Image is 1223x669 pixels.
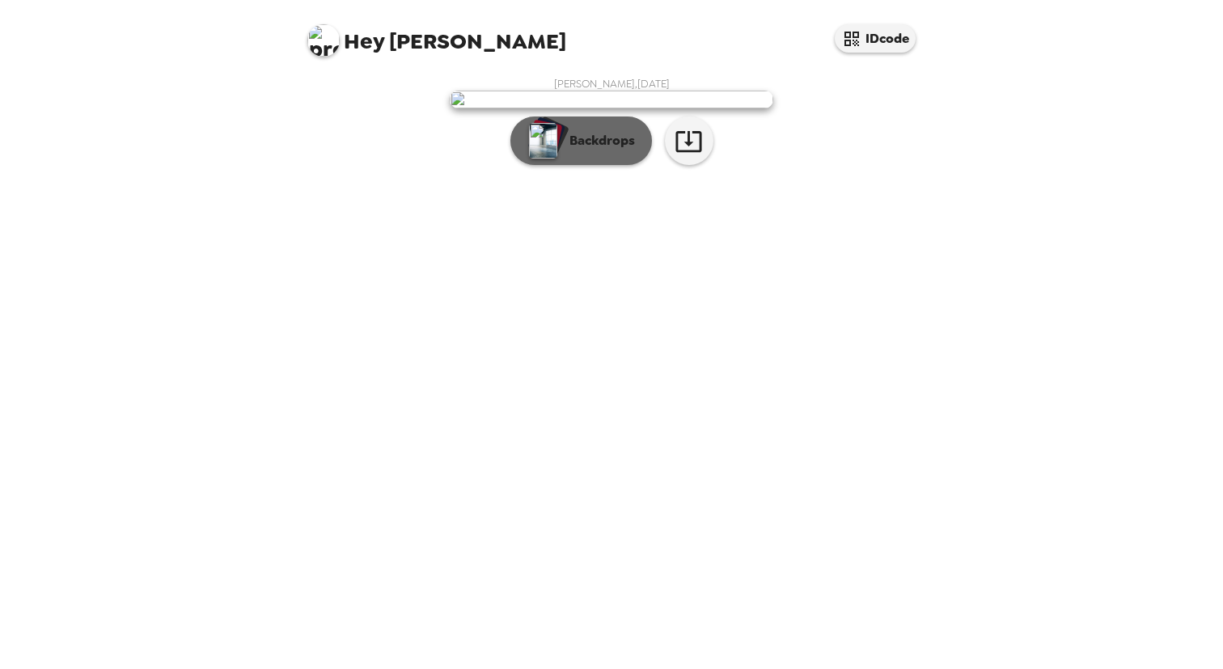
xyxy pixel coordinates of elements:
[307,24,340,57] img: profile pic
[554,77,670,91] span: [PERSON_NAME] , [DATE]
[307,16,566,53] span: [PERSON_NAME]
[835,24,916,53] button: IDcode
[561,131,635,150] p: Backdrops
[450,91,773,108] img: user
[344,27,384,56] span: Hey
[510,116,652,165] button: Backdrops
